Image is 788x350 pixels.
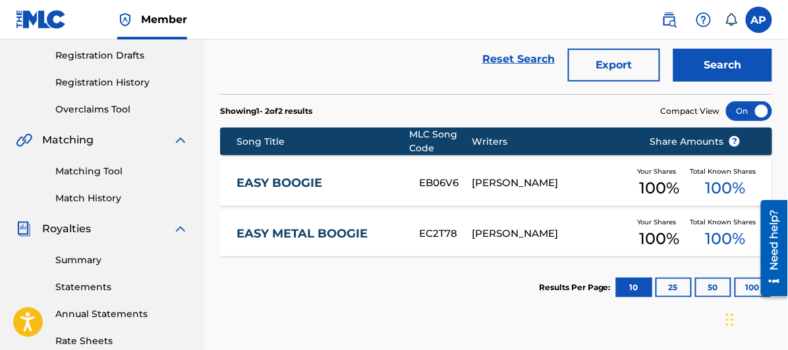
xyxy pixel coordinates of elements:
a: Rate Sheets [55,334,188,348]
div: Song Title [237,135,409,149]
div: User Menu [746,7,772,33]
a: Matching Tool [55,164,188,178]
span: 100 % [706,176,746,200]
img: Royalties [16,221,32,237]
img: help [696,12,712,28]
span: Total Known Shares [690,217,761,227]
div: Writers [472,135,629,149]
img: MLC Logo [16,10,67,29]
p: Results Per Page: [539,282,614,293]
div: Drag [726,300,734,339]
div: Help [690,7,717,33]
div: [PERSON_NAME] [472,176,629,191]
div: [PERSON_NAME] [472,226,629,241]
span: Compact View [661,105,720,117]
span: ? [729,136,740,147]
div: Notifications [725,13,738,26]
iframe: Resource Center [751,195,788,301]
button: 50 [695,278,731,297]
iframe: Chat Widget [722,287,788,350]
span: 100 % [706,227,746,251]
div: EC2T78 [420,226,472,241]
a: Statements [55,280,188,294]
a: Registration Drafts [55,49,188,63]
img: search [661,12,677,28]
span: 100 % [640,176,680,200]
p: Showing 1 - 2 of 2 results [220,105,312,117]
img: expand [173,132,188,148]
span: Your Shares [638,217,682,227]
img: Top Rightsholder [117,12,133,28]
a: EASY METAL BOOGIE [237,226,402,241]
button: 25 [656,278,692,297]
a: Annual Statements [55,307,188,321]
a: Overclaims Tool [55,103,188,116]
span: 100 % [640,227,680,251]
button: 10 [616,278,652,297]
a: Public Search [656,7,683,33]
a: Summary [55,253,188,267]
span: Royalties [42,221,91,237]
span: Member [141,12,187,27]
div: EB06V6 [420,176,472,191]
img: Matching [16,132,32,148]
a: Registration History [55,76,188,89]
span: Total Known Shares [690,166,761,176]
div: MLC Song Code [409,128,472,155]
span: Share Amounts [650,135,741,149]
button: Export [568,49,660,82]
a: Reset Search [476,45,561,74]
span: Matching [42,132,94,148]
span: Your Shares [638,166,682,176]
a: EASY BOOGIE [237,176,402,191]
img: expand [173,221,188,237]
button: 100 [735,278,771,297]
button: Search [673,49,772,82]
a: Match History [55,191,188,205]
